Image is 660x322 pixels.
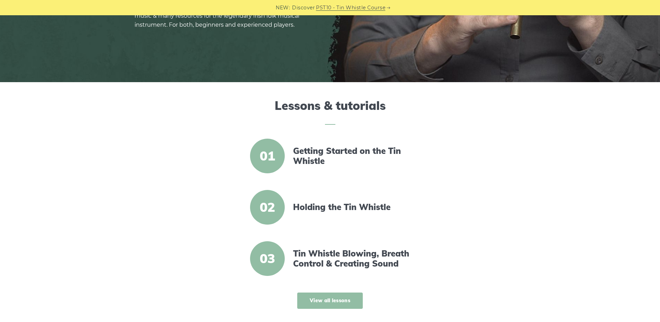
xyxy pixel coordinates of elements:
[135,99,526,125] h2: Lessons & tutorials
[276,4,290,12] span: NEW:
[293,202,412,212] a: Holding the Tin Whistle
[293,249,412,269] a: Tin Whistle Blowing, Breath Control & Creating Sound
[135,2,322,29] p: Easy-to-follow & free Irish tin whistle (penny whistle) lessons, tabs, music & many resources for...
[316,4,385,12] a: PST10 - Tin Whistle Course
[297,293,363,309] a: View all lessons
[293,146,412,166] a: Getting Started on the Tin Whistle
[250,190,285,225] span: 02
[250,139,285,173] span: 01
[250,241,285,276] span: 03
[292,4,315,12] span: Discover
